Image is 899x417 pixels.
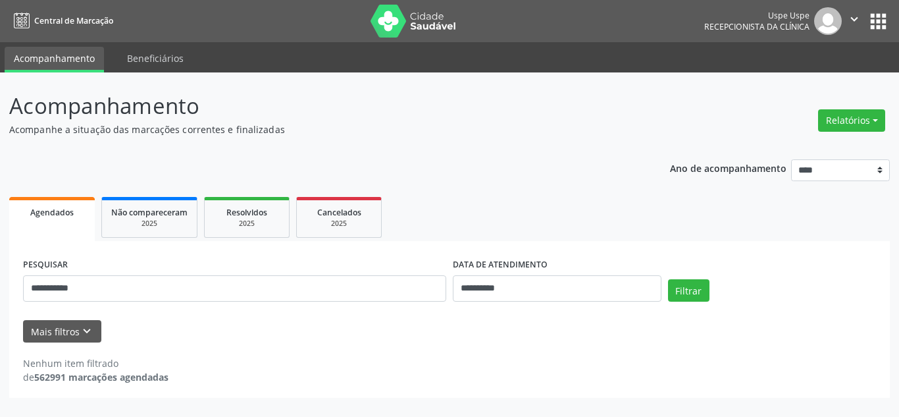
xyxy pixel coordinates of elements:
button: apps [867,10,890,33]
div: 2025 [214,219,280,229]
span: Recepcionista da clínica [704,21,809,32]
button: Relatórios [818,109,885,132]
span: Agendados [30,207,74,218]
p: Acompanhamento [9,90,626,123]
i: keyboard_arrow_down [80,324,94,339]
a: Acompanhamento [5,47,104,72]
button: Filtrar [668,279,709,302]
span: Não compareceram [111,207,188,218]
span: Resolvidos [226,207,267,218]
div: 2025 [306,219,372,229]
label: PESQUISAR [23,255,68,275]
button: Mais filtroskeyboard_arrow_down [23,320,101,343]
a: Beneficiários [118,47,193,70]
span: Cancelados [317,207,361,218]
div: 2025 [111,219,188,229]
div: Uspe Uspe [704,10,809,21]
div: Nenhum item filtrado [23,356,168,370]
a: Central de Marcação [9,10,113,32]
strong: 562991 marcações agendadas [34,371,168,383]
button:  [842,7,867,35]
p: Acompanhe a situação das marcações correntes e finalizadas [9,123,626,136]
img: img [814,7,842,35]
span: Central de Marcação [34,15,113,26]
label: DATA DE ATENDIMENTO [453,255,548,275]
i:  [847,12,861,26]
p: Ano de acompanhamento [670,159,786,176]
div: de [23,370,168,384]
